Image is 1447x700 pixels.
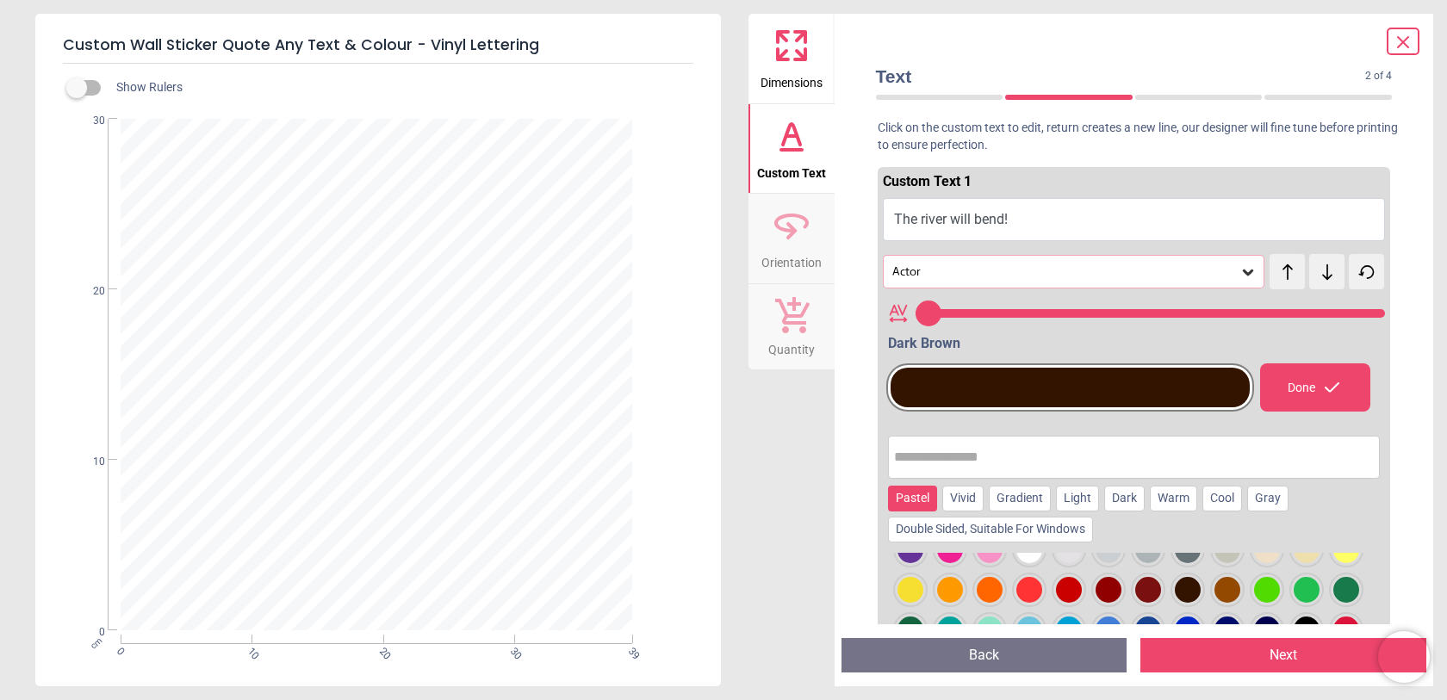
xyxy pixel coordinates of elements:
div: black [1294,616,1320,642]
p: Click on the custom text to edit, return creates a new line, our designer will fine tune before p... [862,120,1407,153]
h5: Custom Wall Sticker Quote Any Text & Colour - Vinyl Lettering [63,28,693,64]
span: Orientation [761,246,822,272]
div: azure blue [1056,616,1082,642]
div: Dark [1104,486,1145,511]
span: 30 [72,114,105,128]
div: pale gold [1254,537,1280,563]
div: light gray [1056,537,1082,563]
div: maroon [1135,577,1161,603]
button: Back [841,638,1127,672]
span: Custom Text [757,157,826,183]
div: Warm [1150,486,1197,511]
div: pink [937,537,963,563]
button: The river will bend! [883,198,1386,241]
div: royal blue [1096,616,1121,642]
div: green [1254,577,1280,603]
div: white [1016,537,1042,563]
div: Gray [1247,486,1289,511]
div: Double Sided, Suitable For Windows [888,517,1093,542]
div: yellow [1333,537,1359,563]
div: red-orange [1016,577,1042,603]
div: turquoise [937,616,963,642]
div: light pink [977,537,1003,563]
button: Next [1140,638,1426,672]
div: Light [1056,486,1099,511]
div: orange [937,577,963,603]
div: teal [1294,577,1320,603]
div: silver [1214,537,1240,563]
div: medium gray [1096,537,1121,563]
div: dark gray [1135,537,1161,563]
div: Dark Brown [888,334,1386,353]
span: 2 of 4 [1365,69,1392,84]
span: Text [876,64,1366,89]
span: Dimensions [761,66,823,92]
div: dark blue [1175,616,1201,642]
div: navy blue [1135,616,1161,642]
div: pale green [977,616,1003,642]
div: Crimson Red [1333,616,1359,642]
button: Quantity [748,284,835,370]
span: Custom Text 1 [883,173,972,189]
div: brown [1214,577,1240,603]
div: forest green [1333,577,1359,603]
button: Dimensions [748,14,835,103]
div: light gold [1294,537,1320,563]
div: sky blue [1016,616,1042,642]
div: dark red [1056,577,1082,603]
div: golden yellow [897,577,923,603]
button: Orientation [748,194,835,283]
iframe: Brevo live chat [1378,631,1430,683]
div: dark orange [977,577,1003,603]
div: Done [1260,363,1370,412]
button: Custom Text [748,104,835,194]
div: navy [1254,616,1280,642]
div: dark green [897,616,923,642]
div: Gradient [989,486,1051,511]
div: Vivid [942,486,984,511]
div: Pastel [888,486,937,511]
div: Cool [1202,486,1242,511]
span: Quantity [768,333,815,359]
div: deep red [1096,577,1121,603]
div: purple [897,537,923,563]
div: dark brown [1175,577,1201,603]
div: midnight blue [1214,616,1240,642]
div: Show Rulers [77,77,721,98]
div: Actor [891,264,1240,279]
div: blue-gray [1175,537,1201,563]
